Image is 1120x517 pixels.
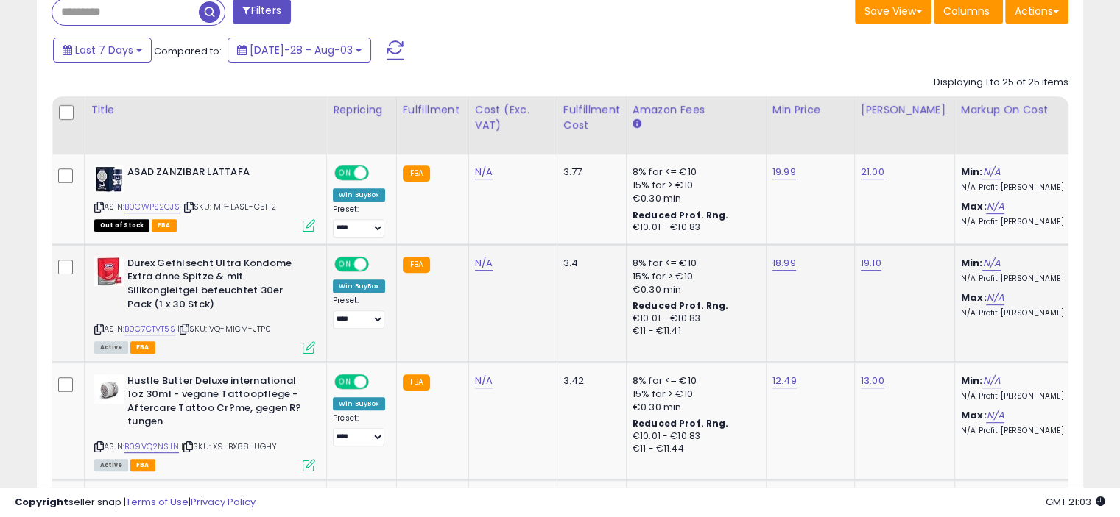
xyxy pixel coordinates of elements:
[94,374,124,404] img: 41dzi+Bh0JL._SL40_.jpg
[191,495,256,509] a: Privacy Policy
[961,199,987,213] b: Max:
[961,426,1083,436] p: N/A Profit [PERSON_NAME]
[94,459,128,471] span: All listings currently available for purchase on Amazon
[961,408,987,422] b: Max:
[94,219,149,232] span: All listings that are currently out of stock and unavailable for purchase on Amazon
[15,495,68,509] strong: Copyright
[772,374,797,388] a: 12.49
[94,257,124,286] img: 41OGR6S7wJL._SL40_.jpg
[333,413,385,446] div: Preset:
[94,374,315,470] div: ASIN:
[982,374,1000,388] a: N/A
[961,308,1083,318] p: N/A Profit [PERSON_NAME]
[563,374,615,388] div: 3.42
[961,374,983,388] b: Min:
[182,201,276,213] span: | SKU: MP-LASE-C5H2
[367,257,390,270] span: OFF
[633,179,755,192] div: 15% for > €10
[954,96,1094,154] th: The percentage added to the cost of goods (COGS) that forms the calculator for Min & Max prices.
[124,441,179,453] a: B09VQ2NSJN
[633,401,755,414] div: €0.30 min
[94,257,315,352] div: ASIN:
[861,256,881,271] a: 19.10
[475,374,493,388] a: N/A
[177,323,271,335] span: | SKU: VQ-MICM-JTP0
[633,388,755,401] div: 15% for > €10
[367,375,390,388] span: OFF
[333,102,390,118] div: Repricing
[986,408,1004,423] a: N/A
[961,165,983,179] b: Min:
[861,102,948,118] div: [PERSON_NAME]
[94,165,315,230] div: ASIN:
[403,102,462,118] div: Fulfillment
[982,256,1000,271] a: N/A
[986,290,1004,305] a: N/A
[127,257,306,315] b: Durex Gefhlsecht Ultra Kondome Extra dnne Spitze & mit Silikongleitgel befeuchtet 30er Pack (1 x ...
[961,274,1083,284] p: N/A Profit [PERSON_NAME]
[333,296,385,329] div: Preset:
[943,4,990,18] span: Columns
[633,430,755,443] div: €10.01 - €10.83
[772,256,796,271] a: 18.99
[633,221,755,234] div: €10.01 - €10.83
[633,270,755,283] div: 15% for > €10
[403,165,430,182] small: FBA
[250,43,353,57] span: [DATE]-28 - Aug-03
[475,102,551,133] div: Cost (Exc. VAT)
[403,257,430,273] small: FBA
[126,495,189,509] a: Terms of Use
[75,43,133,57] span: Last 7 Days
[772,165,796,179] a: 19.99
[130,341,155,354] span: FBA
[633,325,755,338] div: €11 - €11.41
[633,313,755,325] div: €10.01 - €10.83
[333,397,385,410] div: Win BuyBox
[333,188,385,202] div: Win BuyBox
[563,102,620,133] div: Fulfillment Cost
[633,118,641,131] small: Amazon Fees.
[961,182,1083,193] p: N/A Profit [PERSON_NAME]
[181,441,277,452] span: | SKU: X9-BX88-UGHY
[94,341,128,354] span: All listings currently available for purchase on Amazon
[336,167,354,179] span: ON
[986,199,1004,214] a: N/A
[228,38,371,63] button: [DATE]-28 - Aug-03
[961,102,1088,118] div: Markup on Cost
[333,204,385,238] div: Preset:
[127,374,306,432] b: Hustle Butter Deluxe international 1oz 30ml - vegane Tattoopflege - Aftercare Tattoo Cr?me, gegen...
[336,375,354,388] span: ON
[124,323,175,335] a: B0C7CTVT5S
[633,417,729,429] b: Reduced Prof. Rng.
[633,192,755,205] div: €0.30 min
[861,374,884,388] a: 13.00
[53,38,152,63] button: Last 7 Days
[633,374,755,388] div: 8% for <= €10
[91,102,320,118] div: Title
[772,102,848,118] div: Min Price
[127,165,306,183] b: ASAD ZANZIBAR LATTAFA
[336,257,354,270] span: ON
[367,167,390,179] span: OFF
[563,257,615,270] div: 3.4
[961,256,983,270] b: Min:
[475,256,493,271] a: N/A
[1046,495,1105,509] span: 2025-08-11 21:03 GMT
[15,496,256,510] div: seller snap | |
[961,290,987,304] b: Max:
[154,44,222,58] span: Compared to:
[961,217,1083,227] p: N/A Profit [PERSON_NAME]
[961,391,1083,402] p: N/A Profit [PERSON_NAME]
[403,374,430,391] small: FBA
[633,257,755,270] div: 8% for <= €10
[982,165,1000,179] a: N/A
[633,299,729,312] b: Reduced Prof. Rng.
[633,209,729,221] b: Reduced Prof. Rng.
[861,165,884,179] a: 21.00
[934,76,1068,90] div: Displaying 1 to 25 of 25 items
[633,443,755,455] div: €11 - €11.44
[563,165,615,179] div: 3.77
[633,102,760,118] div: Amazon Fees
[633,283,755,296] div: €0.30 min
[633,165,755,179] div: 8% for <= €10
